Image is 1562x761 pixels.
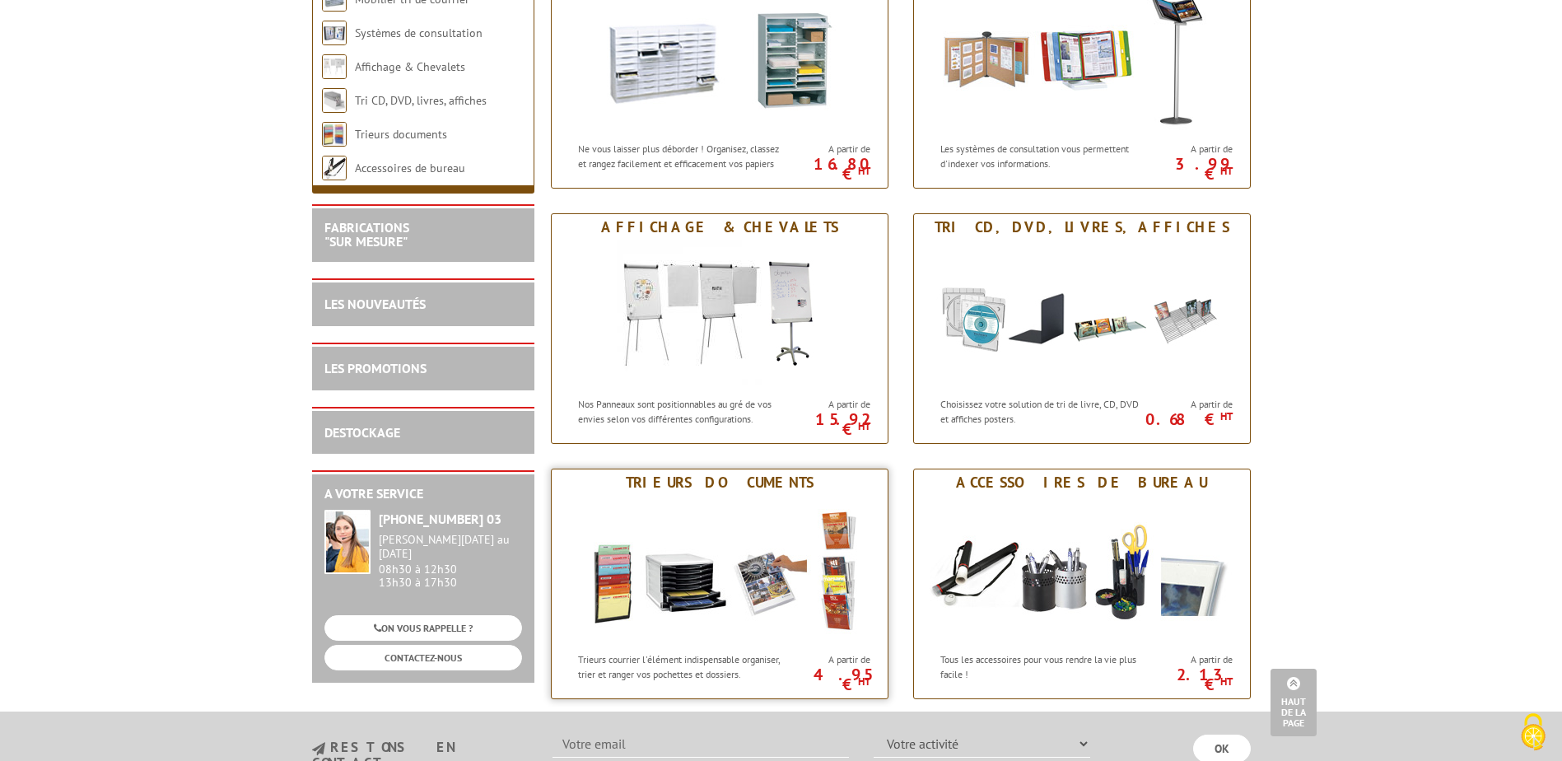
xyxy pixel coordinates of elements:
[1140,414,1233,424] p: 0.68 €
[324,487,522,502] h2: A votre service
[551,213,888,444] a: Affichage & Chevalets Affichage & Chevalets Nos Panneaux sont positionnables au gré de vos envies...
[1149,653,1233,666] span: A partir de
[324,296,426,312] a: LES NOUVEAUTÉS
[322,21,347,45] img: Systèmes de consultation
[324,510,371,574] img: widget-service.jpg
[551,469,888,699] a: Trieurs documents Trieurs documents Trieurs courrier l'élément indispensable organiser, trier et ...
[322,122,347,147] img: Trieurs documents
[312,742,325,756] img: newsletter.jpg
[379,511,501,527] strong: [PHONE_NUMBER] 03
[324,219,409,250] a: FABRICATIONS"Sur Mesure"
[940,397,1145,425] p: Choisissez votre solution de tri de livre, CD, DVD et affiches posters.
[578,142,782,184] p: Ne vous laisser plus déborder ! Organisez, classez et rangez facilement et efficacement vos papie...
[1140,670,1233,689] p: 2.13 €
[567,496,872,644] img: Trieurs documents
[556,218,884,236] div: Affichage & Chevalets
[578,397,782,425] p: Nos Panneaux sont positionnables au gré de vos envies selon vos différentes configurations.
[355,161,465,175] a: Accessoires de bureau
[553,730,849,758] input: Votre email
[1504,705,1562,761] button: Cookies (fenêtre modale)
[778,414,870,434] p: 15.92 €
[913,469,1251,699] a: Accessoires de bureau Accessoires de bureau Tous les accessoires pour vous rendre la vie plus fac...
[322,54,347,79] img: Affichage & Chevalets
[355,127,447,142] a: Trieurs documents
[858,164,870,178] sup: HT
[1220,164,1233,178] sup: HT
[1220,409,1233,423] sup: HT
[556,474,884,492] div: Trieurs documents
[930,240,1234,389] img: Tri CD, DVD, livres, affiches
[778,159,870,179] p: 16.80 €
[324,645,522,670] a: CONTACTEZ-NOUS
[322,88,347,113] img: Tri CD, DVD, livres, affiches
[918,474,1246,492] div: Accessoires de bureau
[1513,712,1554,753] img: Cookies (fenêtre modale)
[778,670,870,689] p: 4.95 €
[324,424,400,441] a: DESTOCKAGE
[786,653,870,666] span: A partir de
[1149,398,1233,411] span: A partir de
[786,398,870,411] span: A partir de
[858,675,870,689] sup: HT
[379,533,522,561] div: [PERSON_NAME][DATE] au [DATE]
[355,59,465,74] a: Affichage & Chevalets
[1140,159,1233,179] p: 3.99 €
[379,533,522,590] div: 08h30 à 12h30 13h30 à 17h30
[940,652,1145,680] p: Tous les accessoires pour vous rendre la vie plus facile !
[1220,675,1233,689] sup: HT
[1271,669,1317,736] a: Haut de la page
[355,26,483,40] a: Systèmes de consultation
[355,93,487,108] a: Tri CD, DVD, livres, affiches
[786,142,870,156] span: A partir de
[940,142,1145,170] p: Les systèmes de consultation vous permettent d'indexer vos informations.
[324,615,522,641] a: ON VOUS RAPPELLE ?
[930,496,1234,644] img: Accessoires de bureau
[324,360,427,376] a: LES PROMOTIONS
[858,419,870,433] sup: HT
[578,652,782,680] p: Trieurs courrier l'élément indispensable organiser, trier et ranger vos pochettes et dossiers.
[918,218,1246,236] div: Tri CD, DVD, livres, affiches
[1149,142,1233,156] span: A partir de
[913,213,1251,444] a: Tri CD, DVD, livres, affiches Tri CD, DVD, livres, affiches Choisissez votre solution de tri de l...
[617,240,822,389] img: Affichage & Chevalets
[322,156,347,180] img: Accessoires de bureau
